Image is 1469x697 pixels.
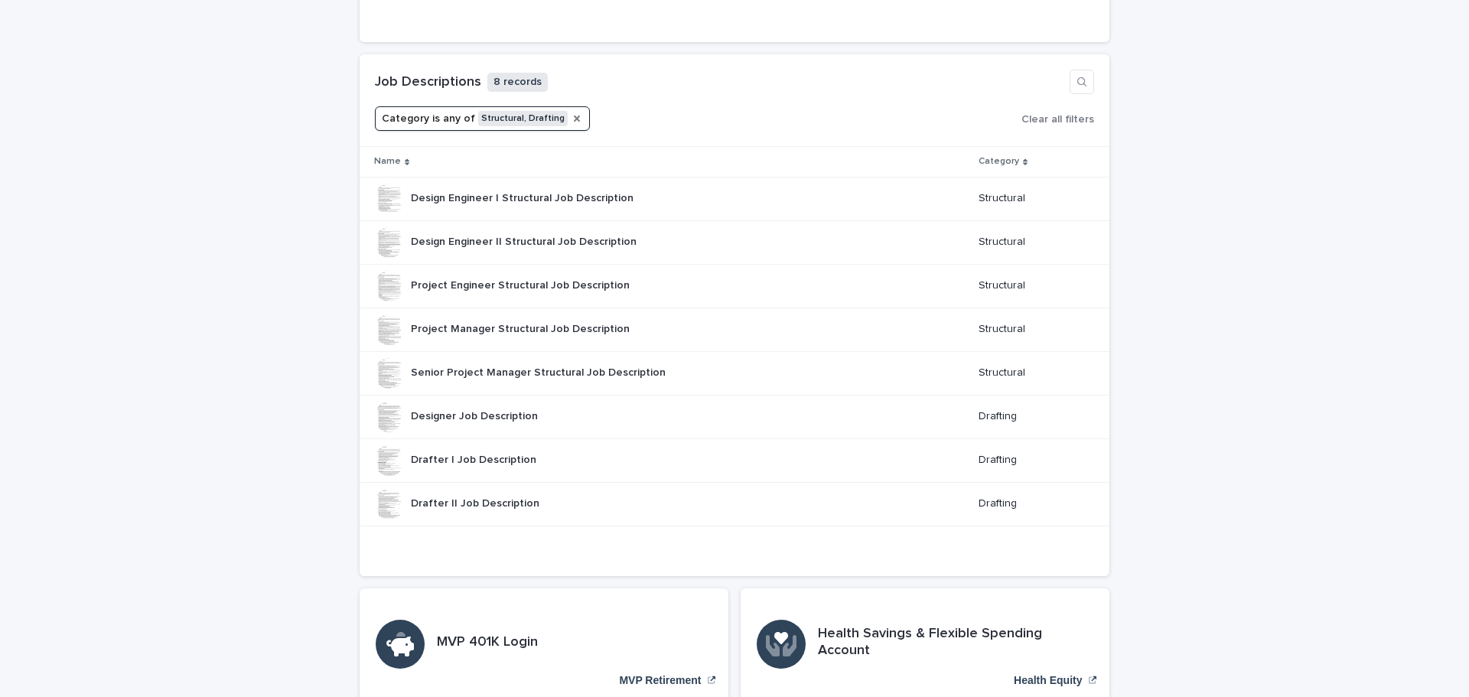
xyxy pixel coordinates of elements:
h1: Job Descriptions [375,74,481,91]
p: Structural [979,236,1095,249]
tr: Designer Job DescriptionDesigner Job Description Drafting [360,395,1109,438]
p: Drafting [979,454,1095,467]
p: Drafter I Job Description [411,451,539,467]
tr: Design Engineer II Structural Job DescriptionDesign Engineer II Structural Job Description Struct... [360,220,1109,264]
p: Structural [979,366,1095,379]
p: Drafter II Job Description [411,494,542,510]
p: Design Engineer I Structural Job Description [411,189,637,205]
p: Structural [979,323,1095,336]
h3: MVP 401K Login [437,634,538,651]
p: Design Engineer II Structural Job Description [411,233,640,249]
button: Category [375,106,590,131]
button: Clear all filters [1015,108,1094,131]
tr: Design Engineer I Structural Job DescriptionDesign Engineer I Structural Job Description Structural [360,177,1109,220]
p: Drafting [979,410,1095,423]
tr: Drafter II Job DescriptionDrafter II Job Description Drafting [360,482,1109,526]
tr: Project Manager Structural Job DescriptionProject Manager Structural Job Description Structural [360,308,1109,351]
span: Clear all filters [1021,114,1094,125]
p: Drafting [979,497,1095,510]
h3: Health Savings & Flexible Spending Account [818,626,1093,659]
p: Name [374,153,401,170]
p: Health Equity [1014,674,1082,687]
p: Structural [979,192,1095,205]
tr: Drafter I Job DescriptionDrafter I Job Description Drafting [360,438,1109,482]
p: Category [979,153,1019,170]
p: Project Engineer Structural Job Description [411,276,633,292]
tr: Senior Project Manager Structural Job DescriptionSenior Project Manager Structural Job Descriptio... [360,351,1109,395]
p: Structural [979,279,1095,292]
p: 8 records [487,73,548,92]
p: MVP Retirement [619,674,701,687]
p: Designer Job Description [411,407,541,423]
tr: Project Engineer Structural Job DescriptionProject Engineer Structural Job Description Structural [360,264,1109,308]
p: Senior Project Manager Structural Job Description [411,363,669,379]
p: Project Manager Structural Job Description [411,320,633,336]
